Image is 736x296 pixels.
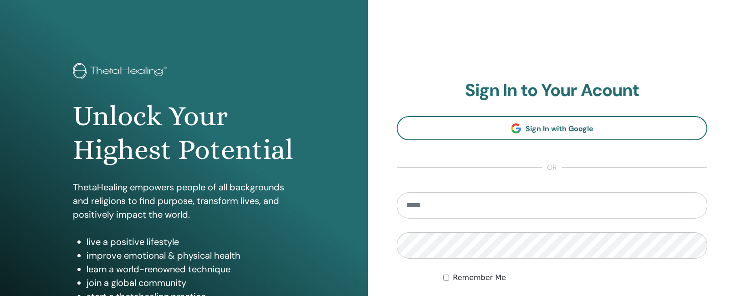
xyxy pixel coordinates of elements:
div: Keep me authenticated indefinitely or until I manually logout [443,272,707,283]
span: Sign In with Google [526,124,593,133]
li: improve emotional & physical health [87,249,296,262]
h2: Sign In to Your Acount [397,80,707,101]
a: Sign In with Google [397,116,707,140]
h1: Unlock Your Highest Potential [73,99,296,167]
li: learn a world-renowned technique [87,262,296,276]
li: live a positive lifestyle [87,235,296,249]
li: join a global community [87,276,296,290]
label: Remember Me [453,272,506,283]
p: ThetaHealing empowers people of all backgrounds and religions to find purpose, transform lives, a... [73,180,296,221]
span: or [542,162,562,173]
